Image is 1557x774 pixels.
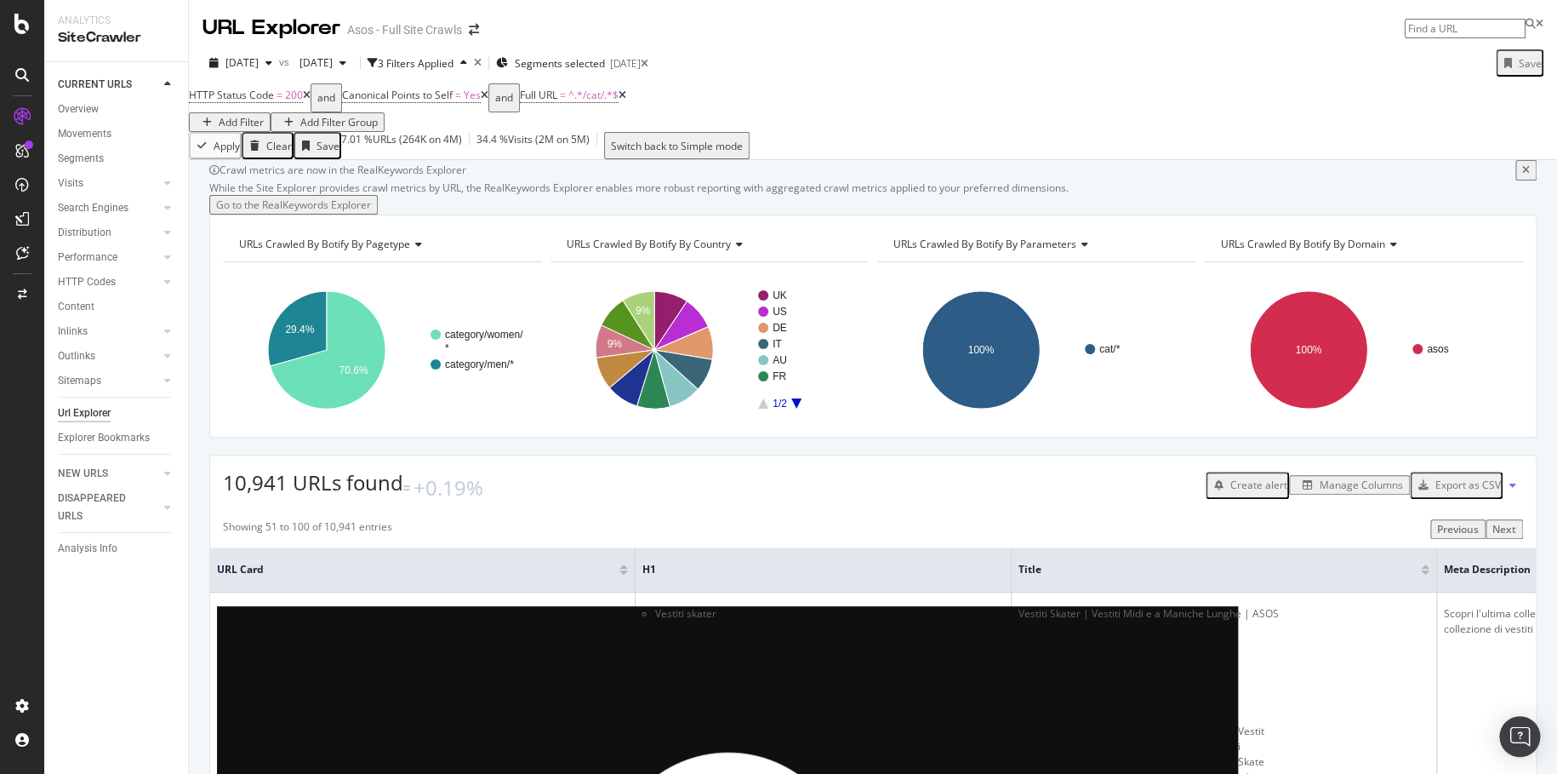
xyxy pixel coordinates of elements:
[1230,478,1287,492] div: Create alert
[445,358,514,370] text: category/men/*
[58,150,104,168] div: Segments
[495,86,513,110] div: and
[58,490,159,525] a: DISAPPEARED URLS
[515,56,605,71] span: Segments selected
[58,100,99,118] div: Overview
[58,372,101,390] div: Sitemaps
[773,306,787,318] text: US
[293,49,353,77] button: [DATE]
[202,14,340,43] div: URL Explorer
[520,88,557,102] span: Full URL
[610,56,641,71] div: [DATE]
[300,115,378,129] div: Add Filter Group
[550,276,866,424] svg: A chart.
[58,347,159,365] a: Outlinks
[58,429,150,447] div: Explorer Bookmarks
[209,181,1537,195] div: While the Site Explorer provides crawl metrics by URL, the RealKeywords Explorer enables more rob...
[285,324,314,335] text: 29.4%
[189,132,242,159] button: Apply
[341,132,462,159] div: 7.01 % URLs ( 264K on 4M )
[58,199,159,217] a: Search Engines
[1519,56,1542,71] div: Save
[1499,716,1540,757] div: Open Intercom Messenger
[209,195,378,215] button: Go to the RealKeywords Explorer
[58,404,176,422] a: Url Explorer
[642,562,978,577] span: H1
[488,83,520,112] button: and
[496,49,641,77] button: Segments selected[DATE]
[239,237,410,251] span: URLs Crawled By Botify By pagetype
[58,298,94,316] div: Content
[209,160,1537,214] div: info banner
[1486,519,1523,539] button: Next
[58,224,159,242] a: Distribution
[339,364,368,376] text: 70.6%
[890,231,1181,258] h4: URLs Crawled By Botify By parameters
[214,139,240,153] div: Apply
[1221,237,1385,251] span: URLs Crawled By Botify By domain
[1289,475,1410,495] button: Manage Columns
[403,485,410,490] img: Equal
[223,276,539,424] svg: A chart.
[225,55,259,70] span: 2025 Oct. 7th
[1206,472,1289,499] button: Create alert
[1437,522,1479,536] div: Previous
[968,344,995,356] text: 100%
[58,323,88,341] div: Inlinks
[277,88,282,102] span: =
[311,83,342,112] button: and
[368,49,474,77] button: 3 Filters Applied
[58,372,159,390] a: Sitemaps
[58,404,111,422] div: Url Explorer
[1405,19,1526,38] input: Find a URL
[877,276,1193,424] svg: A chart.
[220,163,1515,177] div: Crawl metrics are now in the RealKeywords Explorer
[560,88,566,102] span: =
[58,249,159,267] a: Performance
[1435,478,1501,492] div: Export as CSV
[567,237,731,251] span: URLs Crawled By Botify By country
[773,370,786,382] text: FR
[189,112,271,132] button: Add Filter
[611,139,743,153] div: Switch back to Simple mode
[1320,478,1403,492] div: Manage Columns
[773,398,787,410] text: 1/2
[58,540,176,558] a: Analysis Info
[773,338,782,350] text: IT
[455,88,461,102] span: =
[58,14,174,28] div: Analytics
[219,115,264,129] div: Add Filter
[1496,49,1543,77] button: Save
[342,88,453,102] span: Canonical Points to Self
[58,429,176,447] a: Explorer Bookmarks
[58,273,159,291] a: HTTP Codes
[1515,160,1537,180] button: close banner
[1410,472,1503,499] button: Export as CSV
[413,473,483,502] div: +0.19%
[217,562,615,577] span: URL Card
[773,290,787,301] text: UK
[474,58,482,68] div: times
[464,88,481,102] span: Yes
[58,540,117,558] div: Analysis Info
[58,249,117,267] div: Performance
[58,28,174,48] div: SiteCrawler
[563,231,854,258] h4: URLs Crawled By Botify By country
[294,132,341,159] button: Save
[223,519,392,539] div: Showing 51 to 100 of 10,941 entries
[58,273,116,291] div: HTTP Codes
[58,150,176,168] a: Segments
[893,237,1076,251] span: URLs Crawled By Botify By parameters
[445,329,523,341] text: category/women/
[773,354,787,366] text: AU
[1099,343,1120,355] text: cat/*
[58,347,95,365] div: Outlinks
[347,21,462,38] div: Asos - Full Site Crawls
[285,88,303,102] span: 200
[469,24,479,36] div: arrow-right-arrow-left
[266,139,292,153] div: Clear
[1492,522,1516,536] div: Next
[58,125,111,143] div: Movements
